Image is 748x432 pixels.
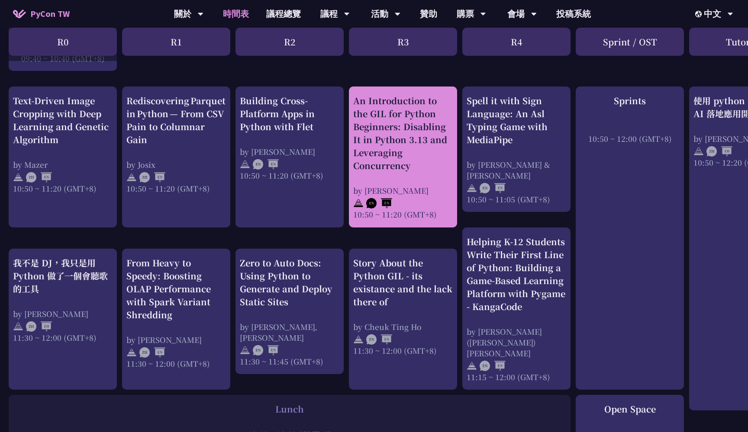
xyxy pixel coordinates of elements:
div: Building Cross-Platform Apps in Python with Flet [240,94,339,133]
img: svg+xml;base64,PHN2ZyB4bWxucz0iaHR0cDovL3d3dy53My5vcmcvMjAwMC9zdmciIHdpZHRoPSIyNCIgaGVpZ2h0PSIyNC... [467,183,477,193]
img: ENEN.5a408d1.svg [366,334,392,345]
img: ZHZH.38617ef.svg [706,146,732,157]
img: svg+xml;base64,PHN2ZyB4bWxucz0iaHR0cDovL3d3dy53My5vcmcvMjAwMC9zdmciIHdpZHRoPSIyNCIgaGVpZ2h0PSIyNC... [126,347,137,358]
a: Building Cross-Platform Apps in Python with Flet by [PERSON_NAME] 10:50 ~ 11:20 (GMT+8) [240,94,339,220]
div: Spell it with Sign Language: An Asl Typing Game with MediaPipe [467,94,566,146]
div: Story About the Python GIL - its existance and the lack there of [353,256,453,308]
div: 10:50 ~ 11:20 (GMT+8) [126,183,226,194]
div: Lunch [13,403,566,416]
div: Helping K-12 Students Write Their First Line of Python: Building a Game-Based Learning Platform w... [467,235,566,313]
div: by [PERSON_NAME] [240,146,339,157]
div: 10:50 ~ 11:05 (GMT+8) [467,194,566,205]
a: From Heavy to Speedy: Boosting OLAP Performance with Spark Variant Shredding by [PERSON_NAME] 11:... [126,256,226,382]
div: 11:30 ~ 12:00 (GMT+8) [126,358,226,369]
div: 10:50 ~ 11:20 (GMT+8) [240,170,339,181]
img: ZHZH.38617ef.svg [26,321,52,332]
a: An Introduction to the GIL for Python Beginners: Disabling It in Python 3.13 and Leveraging Concu... [353,94,453,220]
img: svg+xml;base64,PHN2ZyB4bWxucz0iaHR0cDovL3d3dy53My5vcmcvMjAwMC9zdmciIHdpZHRoPSIyNCIgaGVpZ2h0PSIyNC... [353,198,364,208]
div: 11:30 ~ 12:00 (GMT+8) [13,332,113,343]
div: by [PERSON_NAME] [353,185,453,196]
a: 我不是 DJ，我只是用 Python 做了一個會聽歌的工具 by [PERSON_NAME] 11:30 ~ 12:00 (GMT+8) [13,256,113,382]
span: PyCon TW [30,7,70,20]
img: ENEN.5a408d1.svg [480,361,506,371]
img: svg+xml;base64,PHN2ZyB4bWxucz0iaHR0cDovL3d3dy53My5vcmcvMjAwMC9zdmciIHdpZHRoPSIyNCIgaGVpZ2h0PSIyNC... [13,172,23,182]
div: 我不是 DJ，我只是用 Python 做了一個會聽歌的工具 [13,256,113,295]
div: R0 [9,28,117,56]
a: Story About the Python GIL - its existance and the lack there of by Cheuk Ting Ho 11:30 ~ 12:00 (... [353,256,453,382]
div: by [PERSON_NAME], [PERSON_NAME] [240,321,339,343]
div: From Heavy to Speedy: Boosting OLAP Performance with Spark Variant Shredding [126,256,226,321]
div: 10:50 ~ 11:20 (GMT+8) [353,209,453,220]
img: svg+xml;base64,PHN2ZyB4bWxucz0iaHR0cDovL3d3dy53My5vcmcvMjAwMC9zdmciIHdpZHRoPSIyNCIgaGVpZ2h0PSIyNC... [240,345,250,355]
div: Rediscovering Parquet in Python — From CSV Pain to Columnar Gain [126,94,226,146]
div: by Mazer [13,159,113,170]
img: svg+xml;base64,PHN2ZyB4bWxucz0iaHR0cDovL3d3dy53My5vcmcvMjAwMC9zdmciIHdpZHRoPSIyNCIgaGVpZ2h0PSIyNC... [13,321,23,332]
img: svg+xml;base64,PHN2ZyB4bWxucz0iaHR0cDovL3d3dy53My5vcmcvMjAwMC9zdmciIHdpZHRoPSIyNCIgaGVpZ2h0PSIyNC... [126,172,137,182]
img: Locale Icon [695,11,704,17]
div: 11:30 ~ 11:45 (GMT+8) [240,356,339,367]
img: svg+xml;base64,PHN2ZyB4bWxucz0iaHR0cDovL3d3dy53My5vcmcvMjAwMC9zdmciIHdpZHRoPSIyNCIgaGVpZ2h0PSIyNC... [353,334,364,345]
div: by [PERSON_NAME] [13,308,113,319]
img: ZHEN.371966e.svg [26,172,52,182]
img: Home icon of PyCon TW 2025 [13,10,26,18]
img: svg+xml;base64,PHN2ZyB4bWxucz0iaHR0cDovL3d3dy53My5vcmcvMjAwMC9zdmciIHdpZHRoPSIyNCIgaGVpZ2h0PSIyNC... [240,159,250,170]
a: Rediscovering Parquet in Python — From CSV Pain to Columnar Gain by Josix 10:50 ~ 11:20 (GMT+8) [126,94,226,220]
div: by [PERSON_NAME] & [PERSON_NAME] [467,159,566,181]
div: by [PERSON_NAME] [126,334,226,345]
a: Zero to Auto Docs: Using Python to Generate and Deploy Static Sites by [PERSON_NAME], [PERSON_NAM... [240,256,339,367]
img: svg+xml;base64,PHN2ZyB4bWxucz0iaHR0cDovL3d3dy53My5vcmcvMjAwMC9zdmciIHdpZHRoPSIyNCIgaGVpZ2h0PSIyNC... [693,146,704,157]
div: by Cheuk Ting Ho [353,321,453,332]
div: 10:50 ~ 11:20 (GMT+8) [13,183,113,194]
div: R1 [122,28,230,56]
div: 10:50 ~ 12:00 (GMT+8) [580,133,680,144]
div: R3 [349,28,457,56]
div: by Josix [126,159,226,170]
div: 11:30 ~ 12:00 (GMT+8) [353,345,453,356]
img: ZHEN.371966e.svg [139,347,165,358]
div: 11:15 ~ 12:00 (GMT+8) [467,371,566,382]
div: Text-Driven Image Cropping with Deep Learning and Genetic Algorithm [13,94,113,146]
a: PyCon TW [4,3,78,25]
a: Text-Driven Image Cropping with Deep Learning and Genetic Algorithm by Mazer 10:50 ~ 11:20 (GMT+8) [13,94,113,220]
div: An Introduction to the GIL for Python Beginners: Disabling It in Python 3.13 and Leveraging Concu... [353,94,453,172]
img: ZHEN.371966e.svg [139,172,165,182]
img: ENEN.5a408d1.svg [253,345,279,355]
div: Sprint / OST [576,28,684,56]
img: ENEN.5a408d1.svg [253,159,279,170]
div: Zero to Auto Docs: Using Python to Generate and Deploy Static Sites [240,256,339,308]
div: R4 [462,28,571,56]
img: svg+xml;base64,PHN2ZyB4bWxucz0iaHR0cDovL3d3dy53My5vcmcvMjAwMC9zdmciIHdpZHRoPSIyNCIgaGVpZ2h0PSIyNC... [467,361,477,371]
div: by [PERSON_NAME] ([PERSON_NAME]) [PERSON_NAME] [467,326,566,358]
div: Sprints [580,94,680,107]
div: Open Space [580,403,680,416]
img: ENEN.5a408d1.svg [480,183,506,193]
div: R2 [235,28,344,56]
img: ENEN.5a408d1.svg [366,198,392,208]
a: Helping K-12 Students Write Their First Line of Python: Building a Game-Based Learning Platform w... [467,235,566,382]
a: Spell it with Sign Language: An Asl Typing Game with MediaPipe by [PERSON_NAME] & [PERSON_NAME] 1... [467,94,566,205]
